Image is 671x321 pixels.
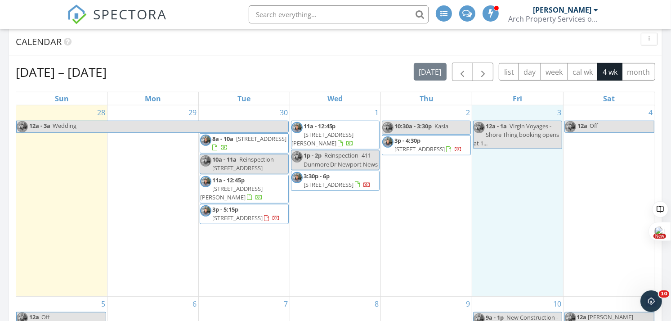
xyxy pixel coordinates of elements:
a: 8a - 10a [STREET_ADDRESS] [200,133,289,154]
span: 11a - 12:45p [304,122,336,130]
span: 12a - 3a [29,121,51,132]
a: 11a - 12:45p [STREET_ADDRESS][PERSON_NAME] [291,121,380,150]
a: Go to October 1, 2025 [373,105,380,120]
span: Calendar [16,36,62,48]
span: Kasia [434,122,448,130]
button: Previous [452,63,473,81]
button: day [519,63,541,81]
a: 8a - 10a [STREET_ADDRESS] [212,135,286,151]
a: Go to October 2, 2025 [464,105,472,120]
a: Tuesday [236,92,252,105]
a: Wednesday [326,92,344,105]
span: Reinspection -411 Dunmore Dr Newport News [304,151,378,168]
button: list [499,63,519,81]
a: Go to October 4, 2025 [647,105,654,120]
td: Go to September 28, 2025 [16,105,107,296]
span: 1p - 2p [304,151,322,159]
a: Saturday [601,92,617,105]
button: Next [473,63,494,81]
span: 8a - 10a [212,135,233,143]
a: 3p - 4:30p [STREET_ADDRESS] [394,136,462,153]
td: Go to October 3, 2025 [472,105,564,296]
span: Reinspection - [STREET_ADDRESS] [212,155,277,172]
img: image_edited.jpg [291,122,303,133]
td: Go to October 1, 2025 [290,105,381,296]
a: 3:30p - 6p [STREET_ADDRESS] [291,171,380,191]
a: Go to October 3, 2025 [555,105,563,120]
img: image_edited.jpg [200,135,211,146]
img: image_edited.jpg [200,155,211,167]
img: image_edited.jpg [382,136,394,148]
span: 10 [659,290,669,298]
span: 11a - 12:45p [212,176,245,184]
td: Go to October 2, 2025 [381,105,472,296]
a: Sunday [53,92,71,105]
a: Thursday [418,92,435,105]
img: image_edited.jpg [200,176,211,187]
button: cal wk [568,63,598,81]
span: 12a [577,121,588,132]
span: SPECTORA [93,5,167,23]
img: image_edited.jpg [291,151,303,163]
span: [STREET_ADDRESS] [304,181,354,189]
a: Go to September 28, 2025 [95,105,107,120]
button: week [541,63,568,81]
a: Go to September 30, 2025 [278,105,290,120]
iframe: Intercom live chat [640,290,662,312]
span: 10a - 11a [212,155,237,163]
a: 11a - 12:45p [STREET_ADDRESS][PERSON_NAME] [291,122,354,147]
a: Go to September 29, 2025 [187,105,198,120]
span: 3:30p - 6p [304,172,330,180]
a: 11a - 12:45p [STREET_ADDRESS][PERSON_NAME] [200,175,289,204]
span: [STREET_ADDRESS][PERSON_NAME] [291,131,354,147]
img: image_edited.jpg [565,121,576,132]
h2: [DATE] – [DATE] [16,63,107,81]
img: image_edited.jpg [291,172,303,183]
span: [STREET_ADDRESS] [236,135,286,143]
a: Go to October 8, 2025 [373,297,380,311]
div: Arch Property Services of Virginia, LLC [508,14,598,23]
a: SPECTORA [67,12,167,31]
span: [STREET_ADDRESS] [212,214,263,222]
span: Virgin Voyages - Shore Thing booking opens at 1... [474,122,559,147]
a: Go to October 9, 2025 [464,297,472,311]
a: 3:30p - 6p [STREET_ADDRESS] [304,172,371,189]
img: image_edited.jpg [200,205,211,217]
img: image_edited.jpg [17,121,28,132]
img: image_edited.jpg [474,122,485,133]
span: [STREET_ADDRESS][PERSON_NAME] [200,185,263,201]
div: [PERSON_NAME] [533,5,591,14]
span: Wedding [53,122,76,130]
span: 10:30a - 3:30p [394,122,432,130]
a: Friday [511,92,524,105]
span: 12a - 1a [486,122,507,130]
a: 3p - 5:15p [STREET_ADDRESS] [200,204,289,224]
span: [STREET_ADDRESS] [394,145,445,153]
img: The Best Home Inspection Software - Spectora [67,5,87,24]
a: Monday [143,92,163,105]
button: 4 wk [597,63,622,81]
a: Go to October 5, 2025 [99,297,107,311]
td: Go to October 4, 2025 [563,105,654,296]
span: 3p - 5:15p [212,205,238,213]
span: Off [41,313,50,321]
img: image_edited.jpg [382,122,394,133]
a: 3p - 5:15p [STREET_ADDRESS] [212,205,280,222]
td: Go to September 29, 2025 [107,105,199,296]
a: Go to October 10, 2025 [551,297,563,311]
span: 3p - 4:30p [394,136,420,145]
input: Search everything... [249,5,429,23]
button: [DATE] [414,63,447,81]
a: 3p - 4:30p [STREET_ADDRESS] [382,135,471,155]
td: Go to September 30, 2025 [198,105,290,296]
button: month [622,63,655,81]
a: 11a - 12:45p [STREET_ADDRESS][PERSON_NAME] [200,176,263,201]
a: Go to October 7, 2025 [282,297,290,311]
a: Go to October 6, 2025 [191,297,198,311]
span: Off [590,122,598,130]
